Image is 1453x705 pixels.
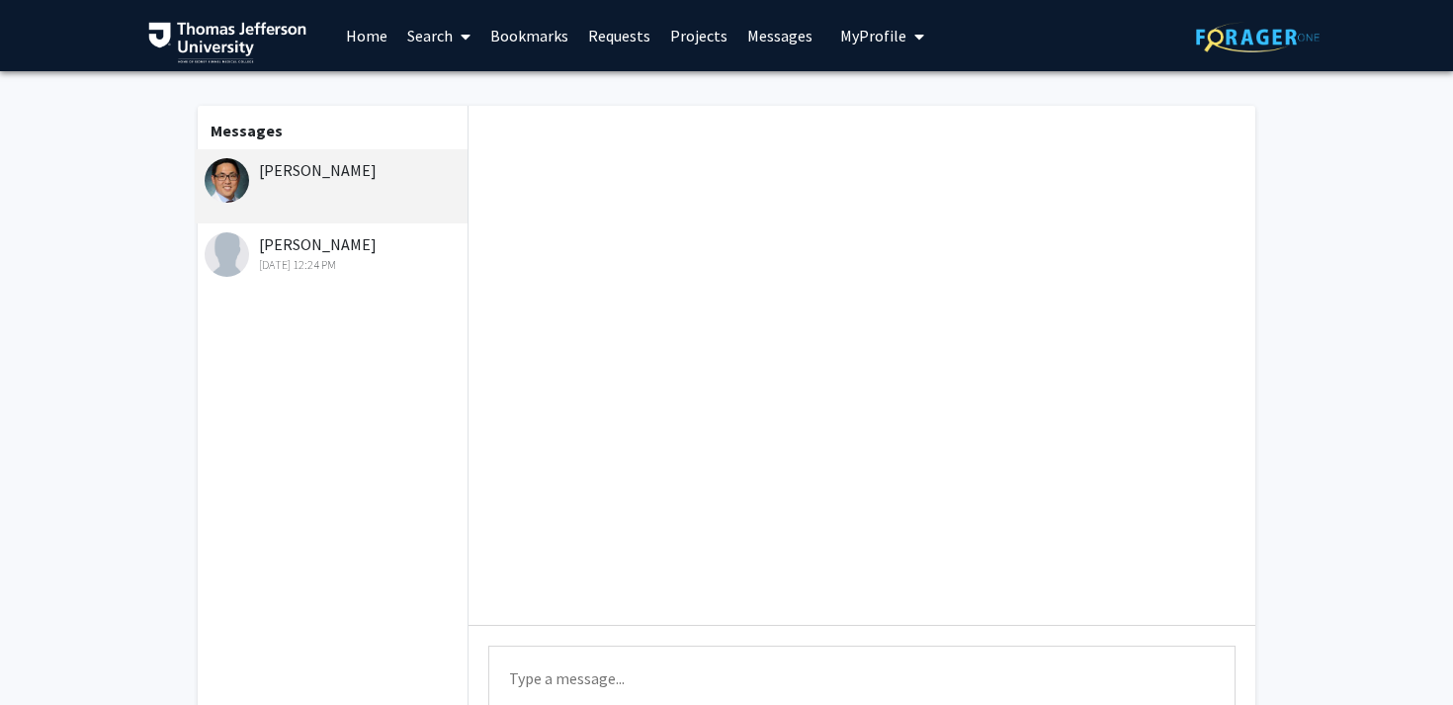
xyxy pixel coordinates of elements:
[1196,22,1320,52] img: ForagerOne Logo
[15,616,84,690] iframe: Chat
[840,26,906,45] span: My Profile
[211,121,283,140] b: Messages
[480,1,578,70] a: Bookmarks
[397,1,480,70] a: Search
[660,1,737,70] a: Projects
[737,1,822,70] a: Messages
[205,232,249,277] img: Joel Schuman
[205,158,249,203] img: Paul Chung
[205,232,463,274] div: [PERSON_NAME]
[336,1,397,70] a: Home
[205,158,463,182] div: [PERSON_NAME]
[578,1,660,70] a: Requests
[148,22,306,63] img: Thomas Jefferson University Logo
[205,256,463,274] div: [DATE] 12:24 PM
